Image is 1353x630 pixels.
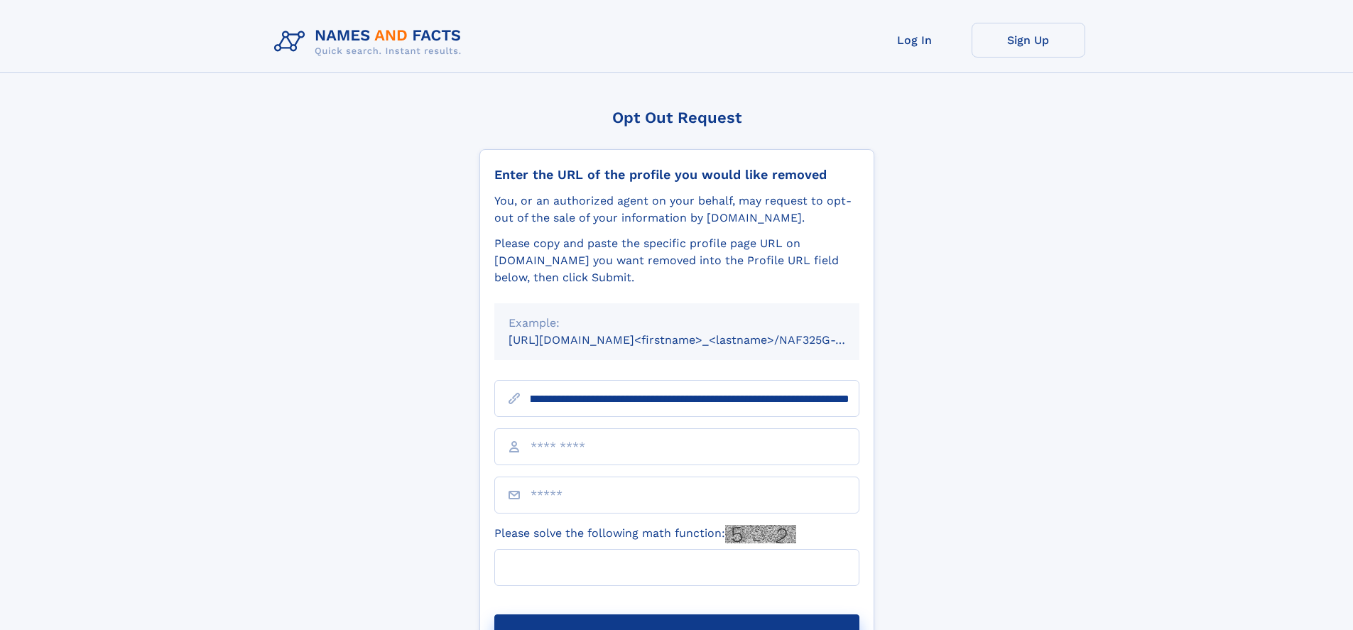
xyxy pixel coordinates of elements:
[509,315,845,332] div: Example:
[972,23,1085,58] a: Sign Up
[268,23,473,61] img: Logo Names and Facts
[509,333,886,347] small: [URL][DOMAIN_NAME]<firstname>_<lastname>/NAF325G-xxxxxxxx
[858,23,972,58] a: Log In
[494,525,796,543] label: Please solve the following math function:
[479,109,874,126] div: Opt Out Request
[494,167,859,183] div: Enter the URL of the profile you would like removed
[494,192,859,227] div: You, or an authorized agent on your behalf, may request to opt-out of the sale of your informatio...
[494,235,859,286] div: Please copy and paste the specific profile page URL on [DOMAIN_NAME] you want removed into the Pr...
